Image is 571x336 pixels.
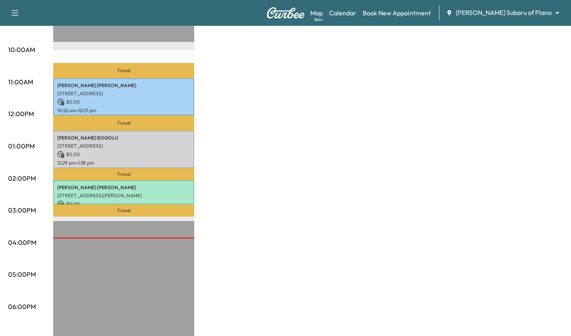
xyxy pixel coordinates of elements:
[266,7,305,19] img: Curbee Logo
[8,205,36,215] p: 03:00PM
[57,151,190,158] p: $ 0.00
[57,192,190,199] p: [STREET_ADDRESS][PERSON_NAME]
[8,269,36,279] p: 05:00PM
[8,109,34,119] p: 12:00PM
[57,184,190,191] p: [PERSON_NAME] [PERSON_NAME]
[8,141,35,151] p: 01:00PM
[363,8,431,18] a: Book New Appointment
[57,107,190,114] p: 10:52 am - 12:01 pm
[57,98,190,106] p: $ 0.00
[57,135,190,141] p: [PERSON_NAME] BOGOLU
[57,143,190,149] p: [STREET_ADDRESS]
[57,160,190,166] p: 12:29 pm - 1:38 pm
[8,302,36,311] p: 06:00PM
[329,8,356,18] a: Calendar
[53,115,194,131] p: Travel
[8,238,36,247] p: 04:00PM
[53,63,194,78] p: Travel
[53,168,194,180] p: Travel
[314,17,323,23] div: Beta
[310,8,323,18] a: MapBeta
[456,8,552,17] span: [PERSON_NAME] Subaru of Plano
[57,82,190,89] p: [PERSON_NAME] [PERSON_NAME]
[57,200,190,208] p: $ 0.00
[57,90,190,97] p: [STREET_ADDRESS]
[53,205,194,217] p: Travel
[8,45,35,54] p: 10:00AM
[8,77,33,87] p: 11:00AM
[8,173,36,183] p: 02:00PM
